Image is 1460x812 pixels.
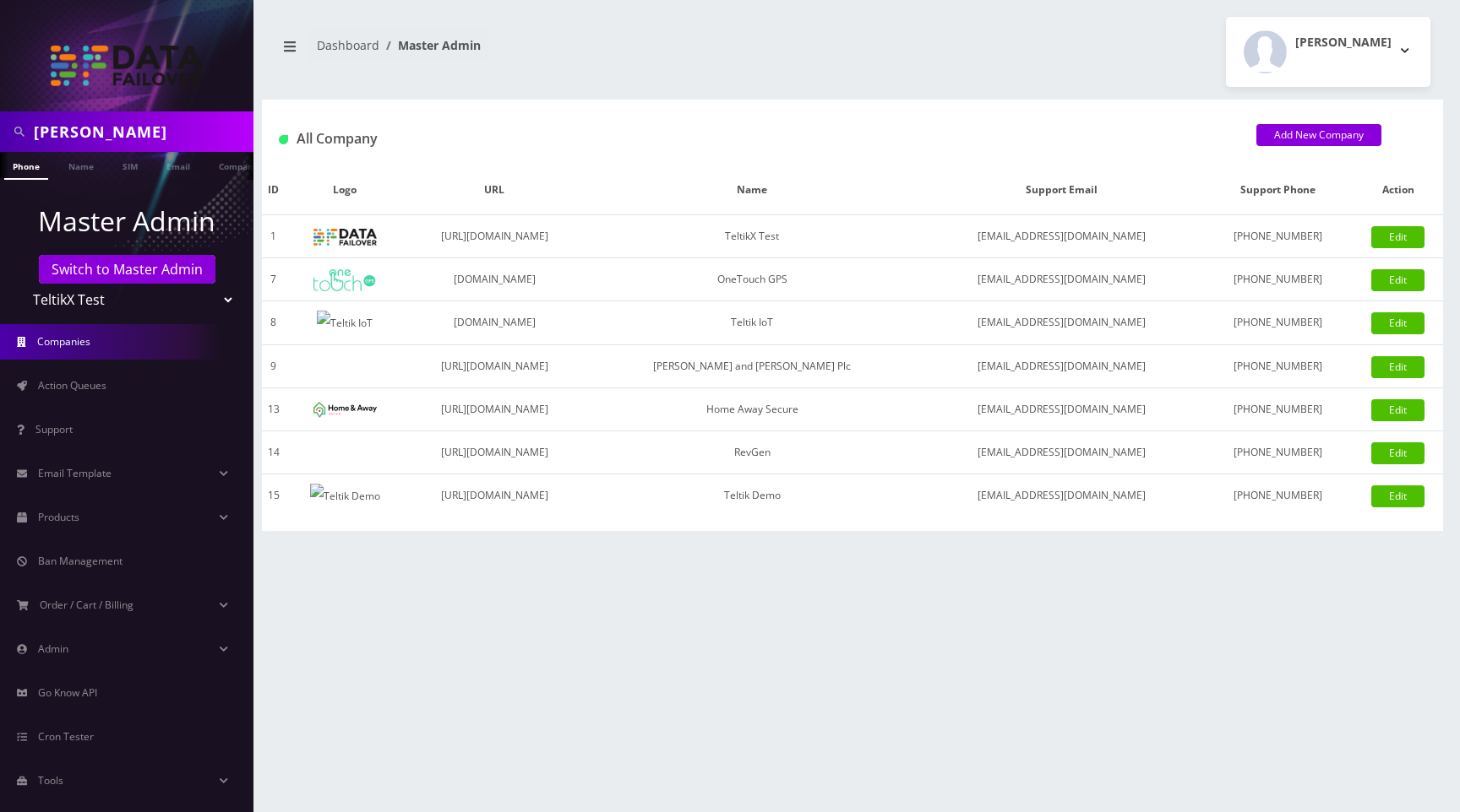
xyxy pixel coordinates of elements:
[51,46,203,86] img: TeltikX Test
[1256,124,1381,146] a: Add New Company
[317,37,379,53] a: Dashboard
[210,152,267,178] a: Company
[313,402,377,418] img: Home Away Secure
[1203,215,1353,258] td: [PHONE_NUMBER]
[1371,356,1425,378] a: Edit
[275,28,840,76] nav: breadcrumb
[919,215,1203,258] td: [EMAIL_ADDRESS][DOMAIN_NAME]
[919,165,1203,215] th: Support Email
[262,215,286,258] td: 1
[919,258,1203,301] td: [EMAIL_ADDRESS][DOMAIN_NAME]
[1203,165,1353,215] th: Support Phone
[1371,442,1425,464] a: Edit
[37,334,90,349] span: Companies
[1203,430,1353,474] td: [PHONE_NUMBER]
[1371,226,1425,248] a: Edit
[404,215,586,258] td: [URL][DOMAIN_NAME]
[262,258,286,301] td: 7
[34,116,249,148] input: Search in Company
[919,474,1203,517] td: [EMAIL_ADDRESS][DOMAIN_NAME]
[404,344,586,387] td: [URL][DOMAIN_NAME]
[586,301,919,345] td: Teltik IoT
[262,344,286,387] td: 9
[38,378,106,392] span: Action Queues
[38,729,94,744] span: Cron Tester
[586,258,919,301] td: OneTouch GPS
[1371,269,1425,291] a: Edit
[60,152,102,178] a: Name
[919,387,1203,430] td: [EMAIL_ADDRESS][DOMAIN_NAME]
[262,301,286,345] td: 8
[38,510,79,524] span: Products
[919,301,1203,345] td: [EMAIL_ADDRESS][DOMAIN_NAME]
[404,474,586,517] td: [URL][DOMAIN_NAME]
[919,344,1203,387] td: [EMAIL_ADDRESS][DOMAIN_NAME]
[1203,258,1353,301] td: [PHONE_NUMBER]
[1295,35,1392,50] h2: [PERSON_NAME]
[1371,485,1425,507] a: Edit
[919,430,1203,474] td: [EMAIL_ADDRESS][DOMAIN_NAME]
[38,685,97,700] span: Go Know API
[262,430,286,474] td: 14
[1226,17,1430,87] button: [PERSON_NAME]
[379,36,481,54] li: Master Admin
[35,422,73,436] span: Support
[40,598,133,612] span: Order / Cart / Billing
[38,641,68,656] span: Admin
[586,165,919,215] th: Name
[404,301,586,345] td: [DOMAIN_NAME]
[1203,474,1353,517] td: [PHONE_NUMBER]
[39,255,215,284] a: Switch to Master Admin
[586,387,919,430] td: Home Away Secure
[262,165,286,215] th: ID
[262,474,286,517] td: 15
[586,215,919,258] td: TeltikX Test
[4,152,48,180] a: Phone
[1371,399,1425,421] a: Edit
[279,131,1231,147] h1: All Company
[586,430,919,474] td: RevGen
[1203,387,1353,430] td: [PHONE_NUMBER]
[262,387,286,430] td: 13
[38,466,112,480] span: Email Template
[313,229,377,246] img: TeltikX Test
[404,258,586,301] td: [DOMAIN_NAME]
[38,554,123,568] span: Ban Management
[586,474,919,517] td: Teltik Demo
[279,135,288,144] img: All Company
[114,152,146,178] a: SIM
[1203,344,1353,387] td: [PHONE_NUMBER]
[404,387,586,430] td: [URL][DOMAIN_NAME]
[158,152,199,178] a: Email
[317,311,373,336] img: Teltik IoT
[586,344,919,387] td: [PERSON_NAME] and [PERSON_NAME] Plc
[310,484,380,509] img: Teltik Demo
[286,165,404,215] th: Logo
[1203,301,1353,345] td: [PHONE_NUMBER]
[404,430,586,474] td: [URL][DOMAIN_NAME]
[1371,312,1425,334] a: Edit
[1354,165,1443,215] th: Action
[313,269,377,291] img: OneTouch GPS
[404,165,586,215] th: URL
[38,773,63,788] span: Tools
